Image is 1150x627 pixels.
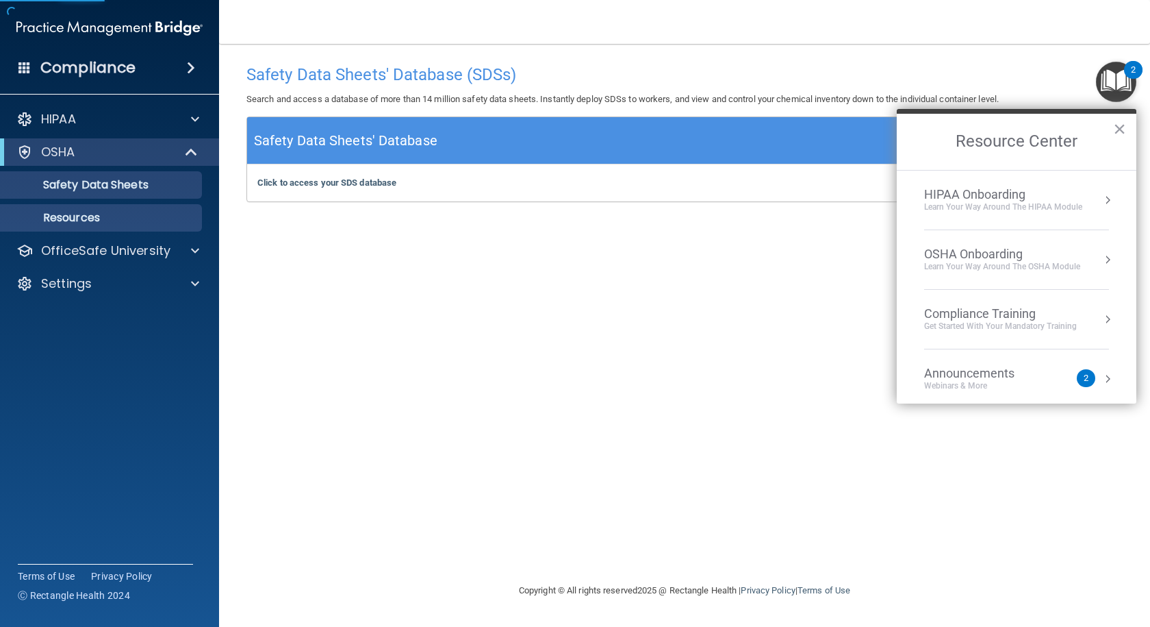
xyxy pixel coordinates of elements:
[1096,62,1136,102] button: Open Resource Center, 2 new notifications
[9,178,196,192] p: Safety Data Sheets
[40,58,136,77] h4: Compliance
[897,109,1136,404] div: Resource Center
[16,144,199,160] a: OSHA
[924,261,1080,273] div: Learn your way around the OSHA module
[254,129,437,153] h5: Safety Data Sheets' Database
[924,187,1082,202] div: HIPAA Onboarding
[246,66,1123,84] h4: Safety Data Sheets' Database (SDSs)
[16,243,199,259] a: OfficeSafe University
[924,321,1077,332] div: Get Started with your mandatory training
[924,247,1080,262] div: OSHA Onboarding
[435,569,934,613] div: Copyright © All rights reserved 2025 @ Rectangle Health | |
[41,275,92,292] p: Settings
[18,569,75,583] a: Terms of Use
[9,211,196,225] p: Resources
[924,366,1042,381] div: Announcements
[246,91,1123,108] p: Search and access a database of more than 14 million safety data sheets. Instantly deploy SDSs to...
[924,380,1042,392] div: Webinars & More
[1113,118,1126,140] button: Close
[1131,70,1136,88] div: 2
[41,243,170,259] p: OfficeSafe University
[257,177,396,188] a: Click to access your SDS database
[924,306,1077,321] div: Compliance Training
[741,585,795,595] a: Privacy Policy
[18,589,130,602] span: Ⓒ Rectangle Health 2024
[924,201,1082,213] div: Learn Your Way around the HIPAA module
[16,111,199,127] a: HIPAA
[41,144,75,160] p: OSHA
[797,585,850,595] a: Terms of Use
[16,14,203,42] img: PMB logo
[91,569,153,583] a: Privacy Policy
[41,111,76,127] p: HIPAA
[897,114,1136,170] h2: Resource Center
[16,275,199,292] a: Settings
